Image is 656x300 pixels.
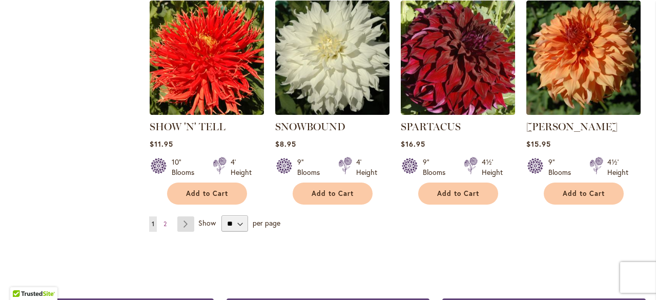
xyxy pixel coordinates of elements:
button: Add to Cart [167,183,247,205]
span: Add to Cart [563,189,605,198]
img: Snowbound [275,1,389,115]
a: SHOW 'N' TELL [150,107,264,117]
img: SHOW 'N' TELL [150,1,264,115]
span: $8.95 [275,139,296,149]
img: Steve Meggos [526,1,641,115]
a: SNOWBOUND [275,121,345,133]
button: Add to Cart [544,183,624,205]
div: 9" Blooms [423,157,452,177]
span: Add to Cart [437,189,479,198]
iframe: Launch Accessibility Center [8,264,36,292]
img: Spartacus [401,1,515,115]
span: Show [198,218,216,228]
span: $15.95 [526,139,551,149]
span: 1 [152,220,154,228]
a: SPARTACUS [401,121,461,133]
button: Add to Cart [293,183,373,205]
div: 4½' Height [607,157,628,177]
div: 4½' Height [482,157,503,177]
a: Snowbound [275,107,389,117]
div: 4' Height [231,157,252,177]
a: [PERSON_NAME] [526,121,618,133]
div: 10" Blooms [172,157,200,177]
span: per page [253,218,280,228]
span: Add to Cart [312,189,354,198]
a: 2 [161,216,169,232]
span: $16.95 [401,139,425,149]
div: 9" Blooms [548,157,577,177]
span: Add to Cart [186,189,228,198]
a: SHOW 'N' TELL [150,121,225,133]
a: Steve Meggos [526,107,641,117]
a: Spartacus [401,107,515,117]
button: Add to Cart [418,183,498,205]
div: 9" Blooms [297,157,326,177]
div: 4' Height [356,157,377,177]
span: $11.95 [150,139,173,149]
span: 2 [163,220,167,228]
